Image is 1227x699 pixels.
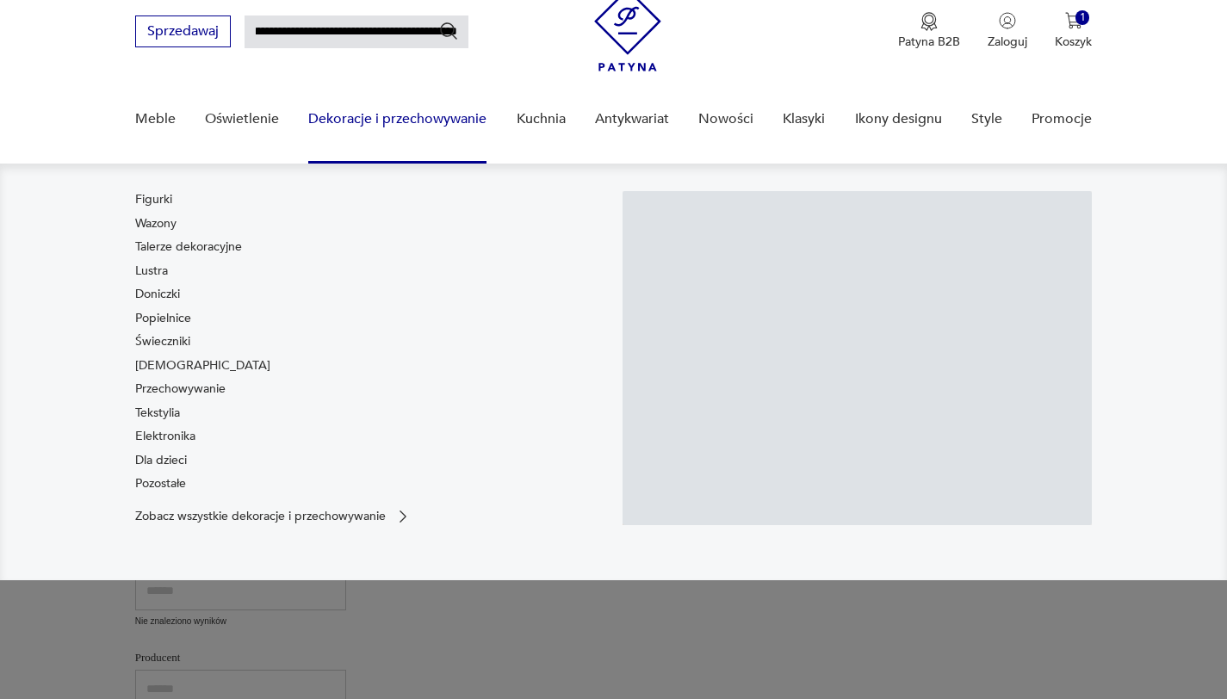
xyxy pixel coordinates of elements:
p: Patyna B2B [898,34,960,50]
img: Ikona koszyka [1065,12,1082,29]
a: Ikony designu [855,86,942,152]
a: [DEMOGRAPHIC_DATA] [135,357,270,374]
button: Zaloguj [988,12,1027,50]
a: Antykwariat [595,86,669,152]
a: Dla dzieci [135,452,187,469]
a: Talerze dekoracyjne [135,238,242,256]
a: Elektronika [135,428,195,445]
a: Promocje [1032,86,1092,152]
a: Meble [135,86,176,152]
a: Świeczniki [135,333,190,350]
button: 1Koszyk [1055,12,1092,50]
a: Kuchnia [517,86,566,152]
a: Pozostałe [135,475,186,492]
div: 1 [1075,10,1090,25]
a: Style [971,86,1002,152]
p: Zaloguj [988,34,1027,50]
button: Patyna B2B [898,12,960,50]
a: Nowości [698,86,753,152]
a: Przechowywanie [135,380,226,398]
a: Lustra [135,263,168,280]
a: Doniczki [135,286,180,303]
a: Dekoracje i przechowywanie [308,86,486,152]
button: Szukaj [438,21,459,41]
img: Ikonka użytkownika [999,12,1016,29]
a: Tekstylia [135,405,180,422]
a: Wazony [135,215,177,232]
p: Koszyk [1055,34,1092,50]
button: Sprzedawaj [135,15,231,47]
a: Oświetlenie [205,86,279,152]
a: Klasyki [783,86,825,152]
a: Sprzedawaj [135,27,231,39]
a: Popielnice [135,310,191,327]
a: Zobacz wszystkie dekoracje i przechowywanie [135,508,412,525]
img: Ikona medalu [920,12,938,31]
a: Ikona medaluPatyna B2B [898,12,960,50]
p: Zobacz wszystkie dekoracje i przechowywanie [135,510,386,522]
a: Figurki [135,191,172,208]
